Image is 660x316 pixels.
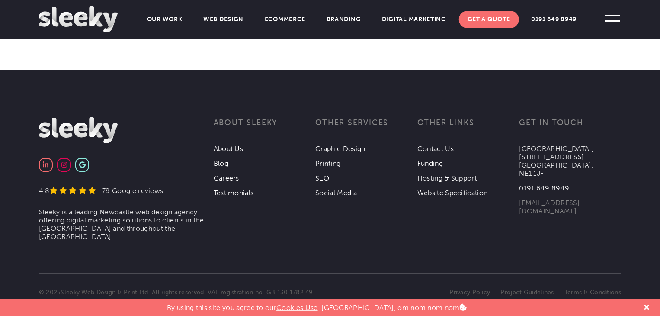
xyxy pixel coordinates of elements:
a: About Us [214,145,243,153]
a: Funding [417,159,443,168]
a: 0191 649 8949 [519,184,570,192]
a: Digital Marketing [373,11,455,28]
a: Terms & Conditions [564,289,621,296]
a: Cookies Use [276,303,318,312]
a: Contact Us [417,145,454,153]
div: 79 Google reviews [96,187,163,195]
img: Sleeky Web Design Newcastle [39,117,118,143]
a: Our Work [138,11,191,28]
a: Website Specification [417,189,488,197]
img: Linkedin [43,161,48,168]
a: Hosting & Support [417,174,477,182]
img: Instagram [61,161,67,168]
h3: Other links [417,117,519,138]
h3: Other services [315,117,417,138]
a: Get A Quote [459,11,519,28]
a: Graphic Design [315,145,365,153]
a: Web Design [195,11,252,28]
li: Sleeky is a leading Newcastle web design agency offering digital marketing solutions to clients i... [39,208,214,241]
p: © 2025 . All rights reserved. VAT registration no. GB 130 1782 49 [39,289,330,296]
h3: About Sleeky [214,117,316,138]
a: Ecommerce [256,11,314,28]
a: Branding [318,11,370,28]
a: [EMAIL_ADDRESS][DOMAIN_NAME] [519,199,580,215]
a: 4.8 79 Google reviews [39,187,163,195]
img: Sleeky Web Design Newcastle [39,6,118,32]
img: Google [79,161,85,168]
p: [GEOGRAPHIC_DATA], [STREET_ADDRESS] [GEOGRAPHIC_DATA], NE1 1JF [519,145,622,177]
h3: Get in touch [519,117,622,138]
a: SEO [315,174,329,182]
a: Testimonials [214,189,254,197]
a: Blog [214,159,228,168]
p: By using this site you agree to our . [GEOGRAPHIC_DATA], om nom nom nom [167,299,467,312]
a: Printing [315,159,341,168]
a: Privacy Policy [450,289,490,296]
a: Social Media [315,189,357,197]
a: Careers [214,174,239,182]
a: 0191 649 8949 [522,11,585,28]
a: Project Guidelines [501,289,554,296]
a: Sleeky Web Design & Print Ltd [61,289,148,296]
